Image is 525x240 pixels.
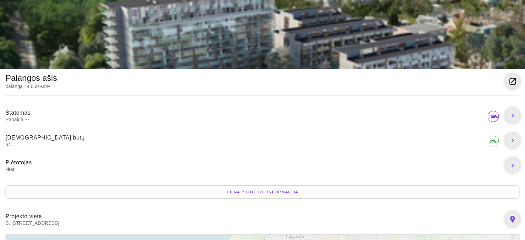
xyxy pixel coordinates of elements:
span: Statomas [6,110,31,116]
i: chevron_right [508,136,517,145]
a: launch [506,75,519,88]
span: Projekto vieta [6,213,42,219]
span: [DEMOGRAPHIC_DATA] butų [6,135,85,141]
span: S. [STREET_ADDRESS] [6,220,500,226]
i: chevron_right [508,112,517,120]
div: Pilna projekto informacija [6,185,519,199]
span: Pabaiga ~- [6,116,486,123]
span: Nter [6,166,500,172]
a: chevron_right [506,159,519,172]
div: palanga · 4.650 €/m² [6,83,57,90]
div: Palangos ašis [6,75,57,81]
a: place [506,212,519,226]
img: 27 [486,134,500,148]
a: chevron_right [506,134,519,147]
span: 34 [6,141,486,147]
span: Plėtotojas [6,160,32,165]
img: 100 [486,109,500,123]
i: place [508,215,517,223]
i: launch [508,77,517,86]
a: chevron_right [506,109,519,123]
i: chevron_right [508,161,517,170]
